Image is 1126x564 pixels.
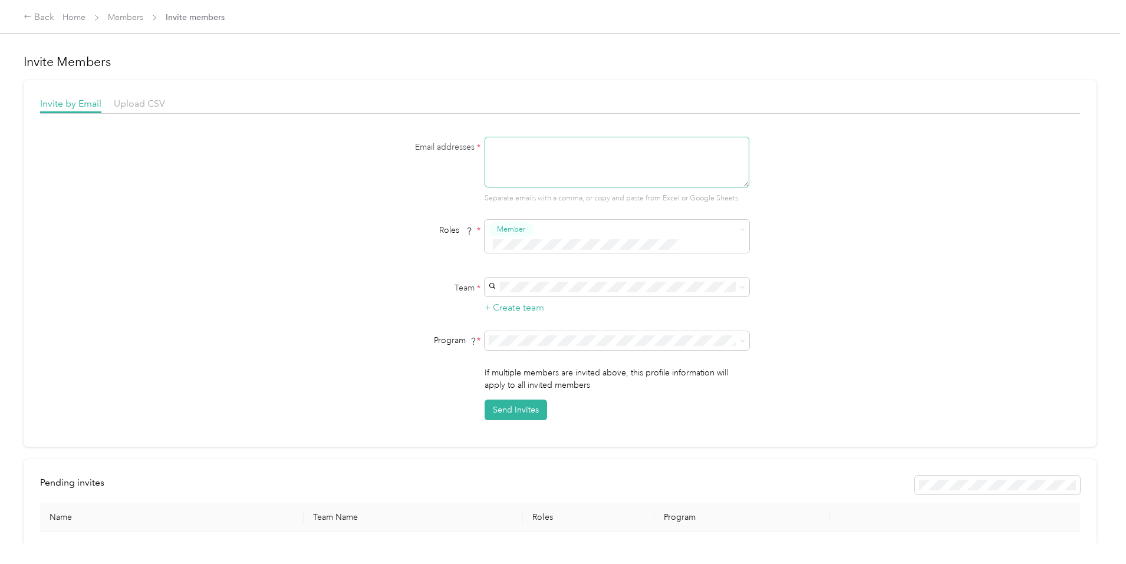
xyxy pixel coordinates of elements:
p: If multiple members are invited above, this profile information will apply to all invited members [485,367,749,391]
div: info-bar [40,476,1080,494]
th: Team Name [304,503,523,532]
span: Upload CSV [114,98,165,109]
span: Invite by Email [40,98,101,109]
label: Team [333,282,480,294]
a: Members [108,12,143,22]
span: Roles [435,221,477,239]
button: + Create team [485,301,544,315]
div: Program [333,334,480,347]
span: Invite members [166,11,225,24]
div: Back [24,11,54,25]
div: Resend all invitations [915,476,1080,494]
iframe: Everlance-gr Chat Button Frame [1060,498,1126,564]
th: Program [654,503,830,532]
a: Home [62,12,85,22]
h1: Invite Members [24,54,1097,70]
button: Member [489,222,534,237]
button: Send Invites [485,400,547,420]
label: Email addresses [333,141,480,153]
th: Name [40,503,304,532]
span: Pending invites [40,477,104,488]
p: Separate emails with a comma, or copy and paste from Excel or Google Sheets. [485,193,749,204]
th: Roles [523,503,654,532]
span: Member [497,224,525,235]
div: left-menu [40,476,113,494]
